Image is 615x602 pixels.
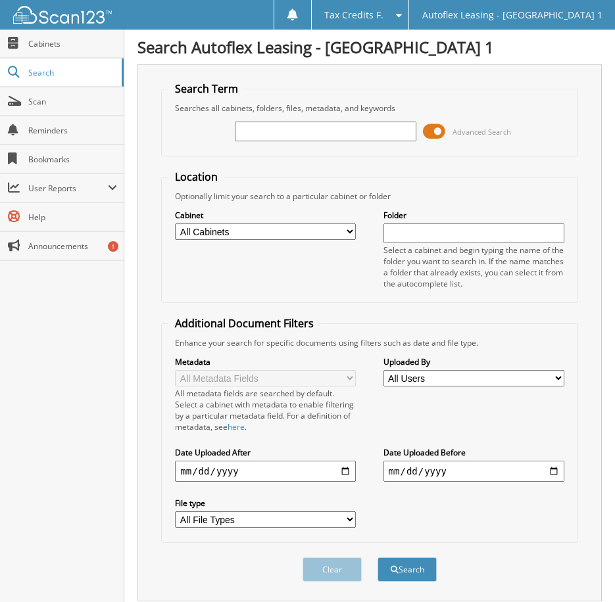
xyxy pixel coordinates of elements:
legend: Search Term [168,81,245,96]
span: Cabinets [28,38,117,49]
span: Bookmarks [28,154,117,165]
span: Tax Credits F. [324,11,383,19]
span: Help [28,212,117,223]
span: Search [28,67,115,78]
legend: Additional Document Filters [168,316,320,331]
input: end [383,461,564,482]
div: Enhance your search for specific documents using filters such as date and file type. [168,337,570,348]
legend: Location [168,170,224,184]
span: Announcements [28,241,117,252]
div: All metadata fields are searched by default. Select a cabinet with metadata to enable filtering b... [175,388,356,432]
div: Searches all cabinets, folders, files, metadata, and keywords [168,103,570,114]
input: start [175,461,356,482]
span: Scan [28,96,117,107]
span: Reminders [28,125,117,136]
label: Date Uploaded After [175,447,356,458]
img: scan123-logo-white.svg [13,6,112,24]
label: Metadata [175,356,356,367]
span: Advanced Search [453,127,511,137]
label: Uploaded By [383,356,564,367]
div: 1 [108,241,118,252]
span: Autoflex Leasing - [GEOGRAPHIC_DATA] 1 [422,11,603,19]
button: Clear [303,557,362,582]
div: Select a cabinet and begin typing the name of the folder you want to search in. If the name match... [383,244,564,289]
a: here [228,421,245,432]
div: Optionally limit your search to a particular cabinet or folder [168,191,570,202]
label: Date Uploaded Before [383,447,564,458]
label: Folder [383,210,564,221]
button: Search [378,557,437,582]
label: File type [175,498,356,509]
span: User Reports [28,183,108,194]
h1: Search Autoflex Leasing - [GEOGRAPHIC_DATA] 1 [137,36,602,58]
label: Cabinet [175,210,356,221]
